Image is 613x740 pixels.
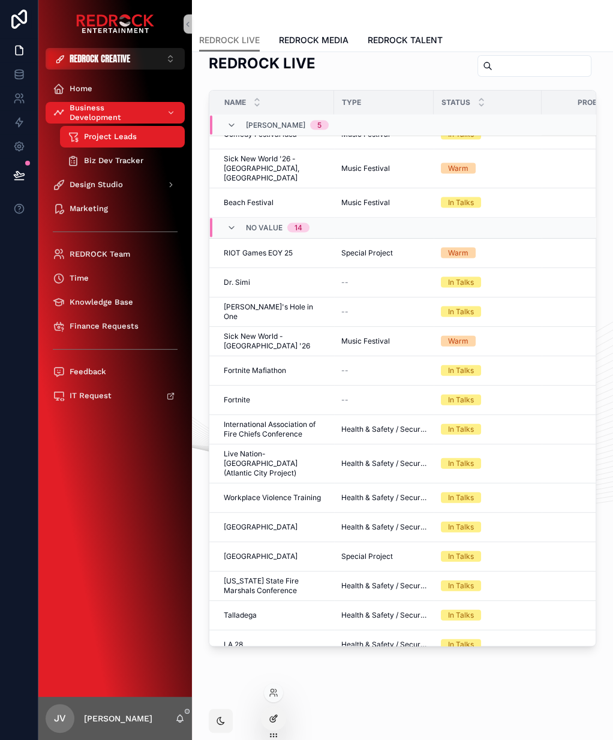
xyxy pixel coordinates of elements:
[368,29,443,53] a: REDROCK TALENT
[341,164,426,173] a: Music Festival
[70,53,130,65] span: REDROCK CREATIVE
[341,366,426,375] a: --
[341,198,426,207] a: Music Festival
[224,395,327,405] a: Fortnite
[341,278,348,287] span: --
[70,391,112,401] span: IT Request
[341,278,426,287] a: --
[46,361,185,383] a: Feedback
[448,522,474,533] div: In Talks
[441,277,534,288] a: In Talks
[448,365,474,376] div: In Talks
[448,306,474,317] div: In Talks
[448,551,474,562] div: In Talks
[224,576,327,595] a: [US_STATE] State Fire Marshals Conference
[341,307,426,317] a: --
[448,458,474,469] div: In Talks
[341,552,426,561] a: Special Project
[224,248,293,258] span: RIOT Games EOY 25
[279,29,348,53] a: REDROCK MEDIA
[70,84,92,94] span: Home
[46,315,185,337] a: Finance Requests
[60,150,185,172] a: Biz Dev Tracker
[46,385,185,407] a: IT Request
[70,204,108,213] span: Marketing
[448,492,474,503] div: In Talks
[224,332,327,351] a: Sick New World - [GEOGRAPHIC_DATA] '26
[224,302,327,321] span: [PERSON_NAME]'s Hole in One
[224,366,327,375] a: Fortnite Mafiathon
[441,98,470,107] span: Status
[441,336,534,347] a: Warm
[341,610,426,620] span: Health & Safety / Security
[341,248,426,258] a: Special Project
[448,610,474,621] div: In Talks
[441,492,534,503] a: In Talks
[341,366,348,375] span: --
[70,321,139,331] span: Finance Requests
[60,126,185,148] a: Project Leads
[224,493,321,503] span: Workplace Violence Training
[224,366,286,375] span: Fortnite Mafiathon
[341,522,426,532] a: Health & Safety / Security
[224,552,327,561] a: [GEOGRAPHIC_DATA]
[341,198,390,207] span: Music Festival
[84,156,143,166] span: Biz Dev Tracker
[341,425,426,434] a: Health & Safety / Security
[209,53,315,73] h2: REDROCK LIVE
[70,180,123,189] span: Design Studio
[448,424,474,435] div: In Talks
[441,248,534,258] a: Warm
[46,198,185,219] a: Marketing
[224,248,327,258] a: RIOT Games EOY 25
[224,610,327,620] a: Talladega
[441,197,534,208] a: In Talks
[224,449,327,478] a: Live Nation- [GEOGRAPHIC_DATA] (Atlantic City Project)
[46,174,185,195] a: Design Studio
[224,522,298,532] span: [GEOGRAPHIC_DATA]
[341,493,426,503] a: Health & Safety / Security
[46,78,185,100] a: Home
[341,307,348,317] span: --
[224,552,298,561] span: [GEOGRAPHIC_DATA]
[224,278,250,287] span: Dr. Simi
[448,163,468,174] div: Warm
[46,243,185,265] a: REDROCK Team
[224,395,250,405] span: Fortnite
[441,306,534,317] a: In Talks
[54,711,66,726] span: JV
[341,336,390,346] span: Music Festival
[224,198,327,207] a: Beach Festival
[224,198,274,207] span: Beach Festival
[441,639,534,650] a: In Talks
[224,420,327,439] a: International Association of Fire Chiefs Conference
[441,395,534,405] a: In Talks
[441,551,534,562] a: In Talks
[341,248,393,258] span: Special Project
[441,163,534,174] a: Warm
[70,273,89,283] span: Time
[341,640,426,649] span: Health & Safety / Security
[38,70,192,422] div: scrollable content
[46,102,185,124] a: Business Development
[441,580,534,591] a: In Talks
[246,121,305,130] span: [PERSON_NAME]
[448,248,468,258] div: Warm
[246,223,283,233] span: No value
[448,639,474,650] div: In Talks
[70,367,106,377] span: Feedback
[70,103,157,122] span: Business Development
[70,249,130,259] span: REDROCK Team
[341,459,426,468] span: Health & Safety / Security
[224,154,327,183] a: Sick New World '26 - [GEOGRAPHIC_DATA], [GEOGRAPHIC_DATA]
[441,458,534,469] a: In Talks
[448,277,474,288] div: In Talks
[341,581,426,591] a: Health & Safety / Security
[441,424,534,435] a: In Talks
